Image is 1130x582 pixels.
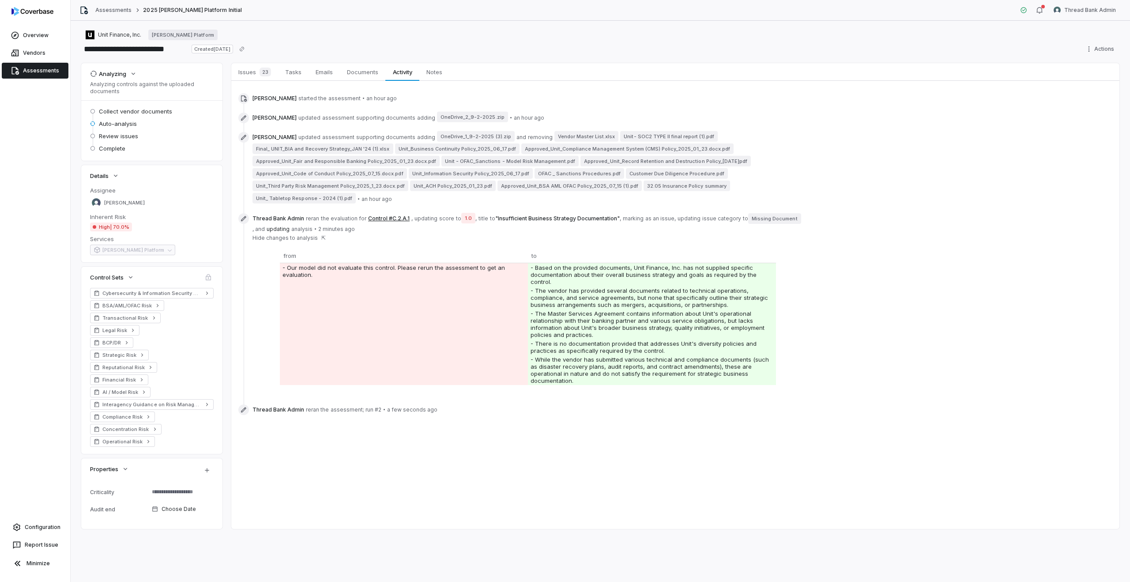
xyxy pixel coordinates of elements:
[252,156,440,166] span: Approved_Unit_Fair and Responsible Banking Policy_2025_01_23.docx.pdf
[83,27,144,43] button: https://unit.co/Unit Finance, Inc.
[368,215,410,222] button: Control #C.2.A.1
[322,134,354,141] span: assessment
[148,30,218,40] a: [PERSON_NAME] Platform
[510,114,512,121] span: •
[280,263,528,287] td: - Our model did not evaluate this control. Please rerun the assessment to get an evaluation.
[90,350,149,360] a: Strategic Risk
[90,70,126,78] div: Analyzing
[358,195,360,202] span: •
[252,168,407,179] span: Approved_Unit_Code of Conduct Policy_2025_07_15.docx.pdf
[143,7,241,14] span: 2025 [PERSON_NAME] Platform Initial
[252,226,265,233] span: , and
[282,66,305,78] span: Tasks
[314,225,316,232] span: •
[252,181,408,191] span: Unit_Third Party Risk Management Policy_2025_1_23.docx.pdf
[90,399,214,410] a: Interagency Guidance on Risk Management (44 controls)
[678,215,701,222] span: updating
[87,461,132,477] button: Properties
[389,66,416,78] span: Activity
[192,45,233,53] span: Created [DATE]
[102,364,145,371] span: Reputational Risk
[321,234,326,242] span: ⇱
[90,362,157,373] a: Reputational Risk
[90,273,124,281] span: Control Sets
[90,412,155,422] a: Compliance Risk
[623,215,644,222] span: marking
[99,120,137,128] span: Auto-analysis
[252,234,318,242] span: Hide changes to analysis
[95,7,132,14] a: Assessments
[252,95,297,102] span: [PERSON_NAME]
[1083,42,1119,56] button: Actions
[475,215,477,222] span: ,
[363,406,381,413] span: ; run #2
[410,181,496,191] span: Unit_ACH Policy_2025_01_23.pdf
[252,234,326,242] button: Hide changes to analysis⇱
[528,134,553,141] span: removing
[1064,7,1116,14] span: Thread Bank Admin
[1048,4,1121,17] button: Thread Bank Admin avatarThread Bank Admin
[331,406,363,413] span: assessment
[102,302,152,309] span: BSA/AML/OFAC Risk
[417,134,435,141] span: adding
[411,215,413,222] span: ,
[90,489,148,495] div: Criticality
[461,213,475,223] span: 1.0
[1054,7,1061,14] img: Thread Bank Admin avatar
[387,406,437,413] span: a few seconds ago
[291,226,313,233] span: analysis
[748,213,801,224] span: Missing Document
[528,286,776,309] td: - The vendor has provided several documents related to technical operations, compliance, and serv...
[90,300,164,311] a: BSA/AML/OFAC Risk
[90,374,148,385] a: Financial Risk
[298,114,320,121] span: updated
[702,215,741,222] span: issue category
[554,131,619,142] span: Vendor Master List.xlsx
[528,249,776,263] th: to
[417,114,435,121] span: adding
[90,81,214,95] p: Analyzing controls against the uploaded documents
[644,181,730,191] span: 32.05 Insurance Policy summary
[102,376,136,383] span: Financial Risk
[87,168,122,184] button: Details
[280,249,528,263] th: from
[102,426,149,433] span: Concentration Risk
[528,263,776,287] td: - Based on the provided documents, Unit Finance, Inc. has not supplied specific documentation abo...
[2,63,68,79] a: Assessments
[495,215,620,222] span: " Insufficient Business Strategy Documentation "
[4,555,67,572] button: Minimize
[514,114,544,121] span: an hour ago
[423,66,446,78] span: Notes
[102,389,138,396] span: AI / Model Risk
[99,132,138,140] span: Review issues
[90,337,133,348] a: BCP/DR
[252,144,393,154] span: Final_ UNIT_BIA and Recovery Strategy_JAN '24 (1).xlsx
[92,198,101,207] img: Elizabeth Blosh-Myers avatar
[528,355,776,385] td: - While the vendor has submitted various technical and compliance documents (such as disaster rec...
[162,506,196,513] span: Choose Date
[580,156,751,166] span: Approved_Unit_Record Retention and Destruction Policy_[DATE]pdf
[409,168,533,179] span: Unit_Information Security Policy_2025_06_17.pdf
[90,213,214,221] dt: Inherent Risk
[102,413,143,420] span: Compliance Risk
[102,327,127,334] span: Legal Risk
[2,45,68,61] a: Vendors
[90,223,132,231] span: High | 70.0%
[90,325,139,336] a: Legal Risk
[516,134,526,141] span: and
[102,339,121,346] span: BCP/DR
[490,215,495,222] span: to
[414,215,437,222] span: updating
[626,168,728,179] span: Customer Due Diligence Procedure.pdf
[298,134,320,141] span: updated
[366,95,397,102] span: an hour ago
[4,537,67,553] button: Report Issue
[252,215,304,222] span: Thread Bank Admin
[362,196,392,203] span: an hour ago
[521,144,734,154] span: Approved_Unit_Compliance Management System (CMS) Policy_2025_01_23.docx.pdf
[104,200,145,206] span: [PERSON_NAME]
[312,66,336,78] span: Emails
[437,112,508,122] span: OneDrive_2_9-2-2025.zip
[99,144,125,152] span: Complete
[2,27,68,43] a: Overview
